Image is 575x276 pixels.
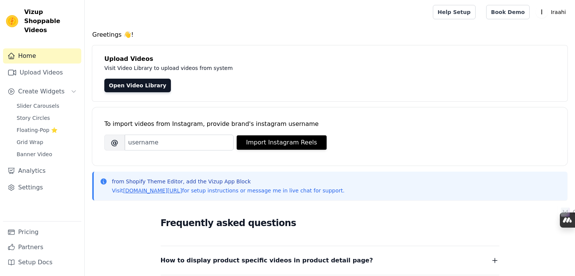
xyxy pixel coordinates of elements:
[161,255,373,266] span: How to display product specific videos in product detail page?
[125,135,234,150] input: username
[17,114,50,122] span: Story Circles
[104,119,555,129] div: To import videos from Instagram, provide brand's instagram username
[3,180,81,195] a: Settings
[3,48,81,64] a: Home
[3,225,81,240] a: Pricing
[161,255,499,266] button: How to display product specific videos in product detail page?
[24,8,78,35] span: Vizup Shoppable Videos
[17,138,43,146] span: Grid Wrap
[123,188,182,194] a: [DOMAIN_NAME][URL]
[112,187,344,194] p: Visit for setup instructions or message me in live chat for support.
[433,5,476,19] a: Help Setup
[3,163,81,178] a: Analytics
[3,65,81,80] a: Upload Videos
[536,5,569,19] button: I Iraahi
[17,102,59,110] span: Slider Carousels
[12,113,81,123] a: Story Circles
[12,125,81,135] a: Floating-Pop ⭐
[6,15,18,27] img: Vizup
[3,84,81,99] button: Create Widgets
[92,30,567,39] h4: Greetings 👋!
[486,5,530,19] a: Book Demo
[17,150,52,158] span: Banner Video
[18,87,65,96] span: Create Widgets
[237,135,327,150] button: Import Instagram Reels
[112,178,344,185] p: from Shopify Theme Editor, add the Vizup App Block
[104,54,555,64] h4: Upload Videos
[104,64,443,73] p: Visit Video Library to upload videos from system
[161,216,499,231] h2: Frequently asked questions
[104,135,125,150] span: @
[3,255,81,270] a: Setup Docs
[12,101,81,111] a: Slider Carousels
[541,8,543,16] text: I
[17,126,57,134] span: Floating-Pop ⭐
[548,5,569,19] p: Iraahi
[12,149,81,160] a: Banner Video
[12,137,81,147] a: Grid Wrap
[104,79,171,92] a: Open Video Library
[3,240,81,255] a: Partners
